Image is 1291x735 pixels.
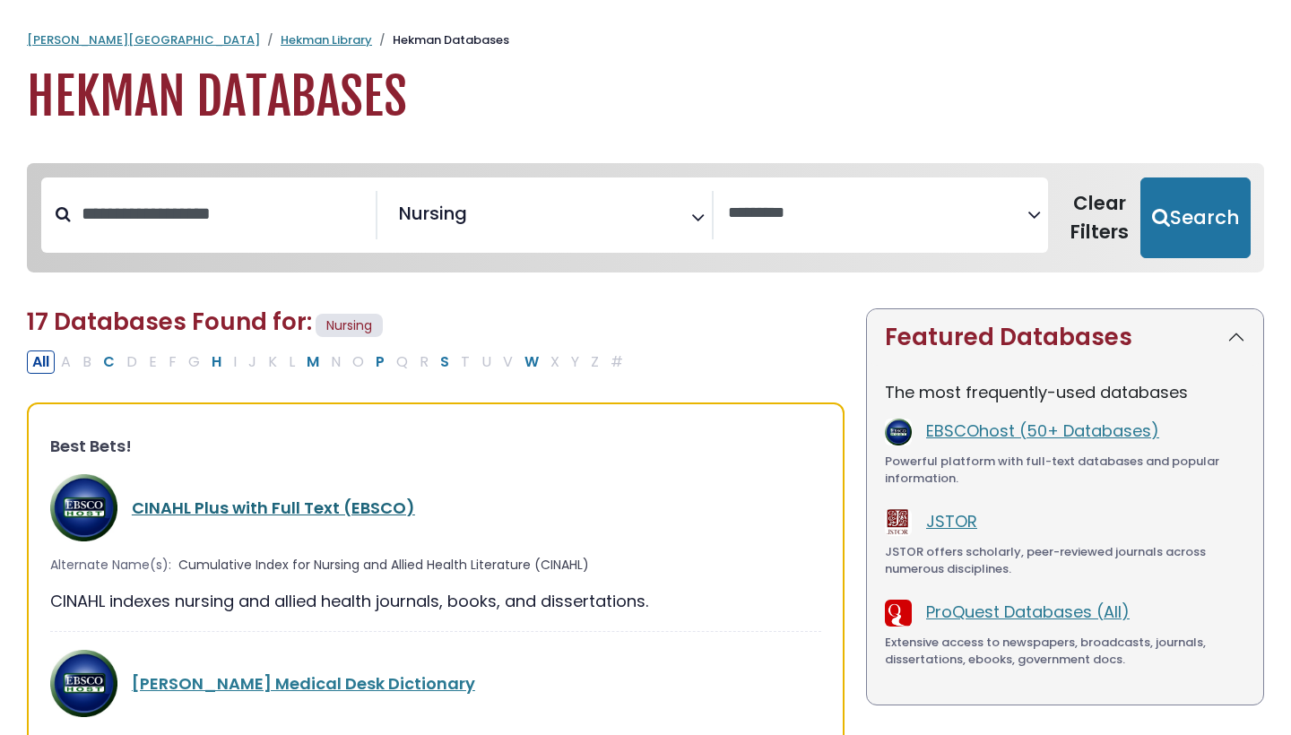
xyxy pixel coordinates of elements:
nav: breadcrumb [27,31,1264,49]
h1: Hekman Databases [27,67,1264,127]
span: Cumulative Index for Nursing and Allied Health Literature (CINAHL) [178,556,589,575]
textarea: Search [471,210,483,229]
div: Extensive access to newspapers, broadcasts, journals, dissertations, ebooks, government docs. [885,634,1245,669]
div: Alpha-list to filter by first letter of database name [27,350,630,372]
button: Featured Databases [867,309,1263,366]
button: All [27,350,55,374]
button: Filter Results S [435,350,455,374]
button: Filter Results M [301,350,325,374]
button: Filter Results W [519,350,544,374]
a: JSTOR [926,510,977,532]
h3: Best Bets! [50,437,821,456]
a: ProQuest Databases (All) [926,601,1130,623]
span: Nursing [399,200,467,227]
span: 17 Databases Found for: [27,306,312,338]
input: Search database by title or keyword [71,199,376,229]
a: Hekman Library [281,31,372,48]
a: [PERSON_NAME][GEOGRAPHIC_DATA] [27,31,260,48]
a: EBSCOhost (50+ Databases) [926,419,1159,442]
li: Nursing [392,200,467,227]
button: Filter Results C [98,350,120,374]
p: The most frequently-used databases [885,380,1245,404]
li: Hekman Databases [372,31,509,49]
textarea: Search [728,204,1027,223]
a: [PERSON_NAME] Medical Desk Dictionary [132,672,475,695]
div: Powerful platform with full-text databases and popular information. [885,453,1245,488]
div: JSTOR offers scholarly, peer-reviewed journals across numerous disciplines. [885,543,1245,578]
span: Nursing [316,314,383,338]
button: Filter Results H [206,350,227,374]
button: Clear Filters [1059,177,1140,258]
span: Alternate Name(s): [50,556,171,575]
a: CINAHL Plus with Full Text (EBSCO) [132,497,415,519]
div: CINAHL indexes nursing and allied health journals, books, and dissertations. [50,589,821,613]
button: Submit for Search Results [1140,177,1251,258]
button: Filter Results P [370,350,390,374]
nav: Search filters [27,163,1264,272]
